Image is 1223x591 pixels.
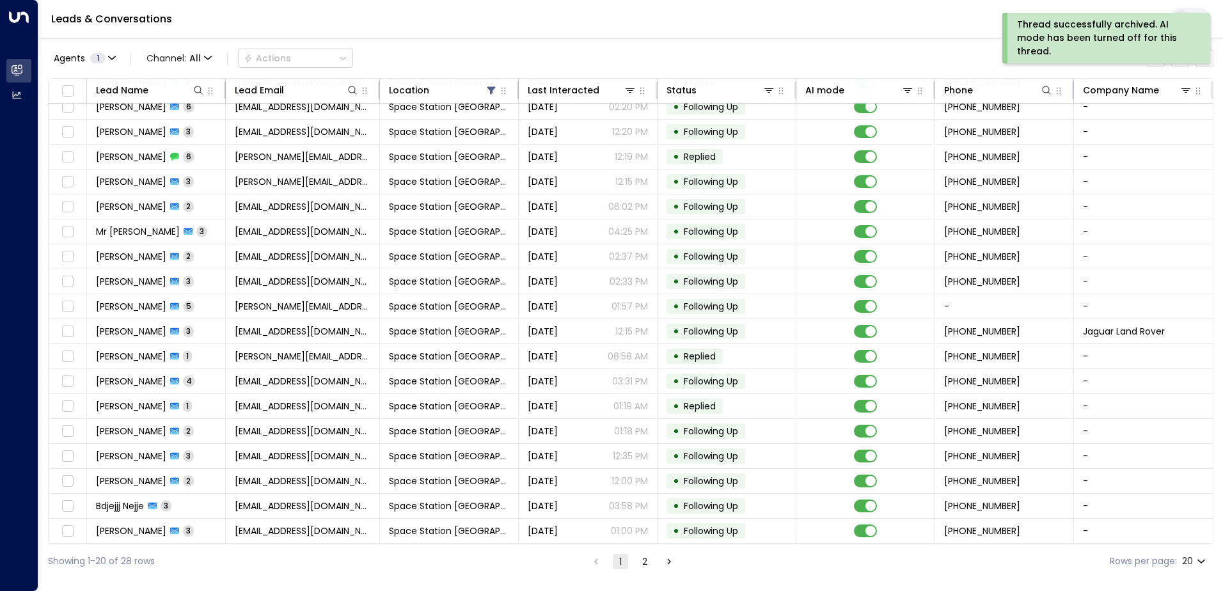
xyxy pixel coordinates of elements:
[59,324,75,340] span: Toggle select row
[1017,18,1193,58] div: Thread successfully archived. AI mode has been turned off for this thread.
[805,83,914,98] div: AI mode
[944,500,1020,512] span: +447349943691
[183,400,192,411] span: 1
[1074,194,1213,219] td: -
[96,400,166,413] span: Kawtar Kheloug
[1083,83,1159,98] div: Company Name
[59,523,75,539] span: Toggle select row
[96,475,166,487] span: Brody Lambden
[389,300,509,313] span: Space Station Solihull
[684,300,738,313] span: Following Up
[673,445,679,467] div: •
[59,448,75,464] span: Toggle select row
[96,275,166,288] span: Gagandeep Nagra
[1074,219,1213,244] td: -
[673,345,679,367] div: •
[684,450,738,462] span: Following Up
[609,500,648,512] p: 03:58 PM
[183,450,194,461] span: 3
[609,250,648,263] p: 02:37 PM
[235,524,370,537] span: dithornett@hotmail.co.uk
[389,275,509,288] span: Space Station Solihull
[96,350,166,363] span: Reiss Gough
[528,225,558,238] span: Aug 09, 2025
[944,200,1020,213] span: +447917582811
[615,150,648,163] p: 12:19 PM
[235,375,370,388] span: kawtar.kh2006@gmail.com
[528,425,558,437] span: Aug 08, 2025
[235,175,370,188] span: amy.c.riley@icloud.com
[611,475,648,487] p: 12:00 PM
[235,400,370,413] span: kawtar.kh2006@gmail.com
[944,375,1020,388] span: +447401146460
[1074,369,1213,393] td: -
[96,300,166,313] span: Dan Priest
[59,423,75,439] span: Toggle select row
[141,49,217,67] button: Channel:All
[528,175,558,188] span: Aug 08, 2025
[389,500,509,512] span: Space Station Solihull
[684,350,716,363] span: Replied
[48,49,120,67] button: Agents1
[684,100,738,113] span: Following Up
[183,126,194,137] span: 3
[673,146,679,168] div: •
[235,450,370,462] span: nayeli834@gmail.com
[608,225,648,238] p: 04:25 PM
[673,196,679,217] div: •
[944,100,1020,113] span: +447548910625
[96,150,166,163] span: Amy Riley
[238,49,353,68] div: Button group with a nested menu
[673,495,679,517] div: •
[96,225,180,238] span: Mr s middleton
[235,500,370,512] span: bsksbsj@yahoo.com
[96,425,166,437] span: Oreste Aghdassi
[528,83,599,98] div: Last Interacted
[528,250,558,263] span: Aug 09, 2025
[528,350,558,363] span: Aug 09, 2025
[673,171,679,193] div: •
[1182,552,1208,571] div: 20
[51,12,172,26] a: Leads & Conversations
[235,100,370,113] span: lisarosewhite@hotmail.com
[528,500,558,512] span: Aug 07, 2025
[684,425,738,437] span: Following Up
[59,199,75,215] span: Toggle select row
[1074,394,1213,418] td: -
[610,275,648,288] p: 02:33 PM
[59,124,75,140] span: Toggle select row
[235,250,370,263] span: is.nagra@hotmail.co.uk
[59,99,75,115] span: Toggle select row
[684,325,738,338] span: Following Up
[528,475,558,487] span: Aug 08, 2025
[1074,419,1213,443] td: -
[183,351,192,361] span: 1
[96,175,166,188] span: Amy Riley
[389,225,509,238] span: Space Station Solihull
[673,96,679,118] div: •
[96,100,166,113] span: Lisa White
[528,325,558,338] span: Aug 09, 2025
[673,295,679,317] div: •
[161,500,171,511] span: 3
[389,200,509,213] span: Space Station Solihull
[389,83,498,98] div: Location
[1074,145,1213,169] td: -
[235,300,370,313] span: dan.priest@hotmail.co.uk
[1074,95,1213,119] td: -
[183,525,194,536] span: 3
[389,100,509,113] span: Space Station Solihull
[613,554,628,569] button: page 1
[48,555,155,568] div: Showing 1-20 of 28 rows
[684,175,738,188] span: Following Up
[673,271,679,292] div: •
[637,554,652,569] button: Go to page 2
[96,450,166,462] span: Paz Bautista
[528,83,636,98] div: Last Interacted
[588,553,677,569] nav: pagination navigation
[684,225,738,238] span: Following Up
[684,375,738,388] span: Following Up
[141,49,217,67] span: Channel:
[389,125,509,138] span: Space Station Solihull
[673,520,679,542] div: •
